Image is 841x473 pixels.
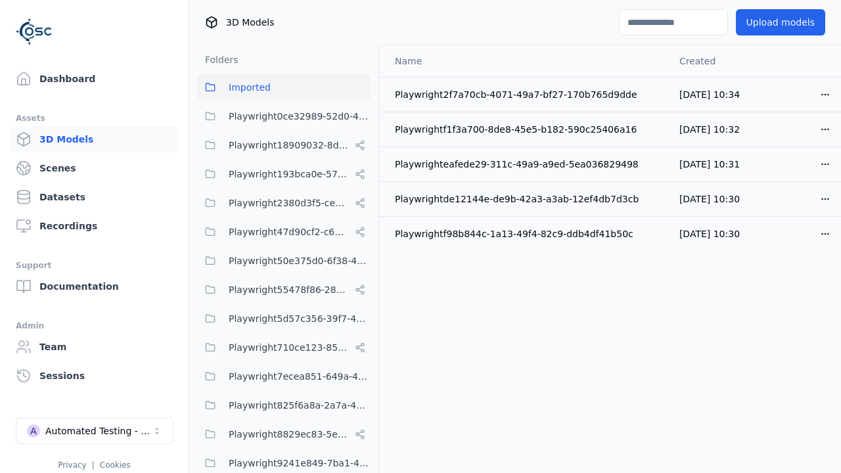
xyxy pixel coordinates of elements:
div: Playwright2f7a70cb-4071-49a7-bf27-170b765d9dde [395,88,658,101]
a: Sessions [11,363,178,389]
a: Recordings [11,213,178,239]
button: Playwright0ce32989-52d0-45cf-b5b9-59d5033d313a [197,103,371,129]
button: Playwright55478f86-28dc-49b8-8d1f-c7b13b14578c [197,277,371,303]
h3: Folders [197,53,239,66]
button: Playwright50e375d0-6f38-48a7-96e0-b0dcfa24b72f [197,248,371,274]
div: Support [16,258,173,273]
button: Playwright193bca0e-57fa-418d-8ea9-45122e711dc7 [197,161,371,187]
a: Dashboard [11,66,178,92]
div: Automated Testing - Playwright [45,424,152,438]
span: Imported [229,79,271,95]
button: Playwright710ce123-85fd-4f8c-9759-23c3308d8830 [197,334,371,361]
span: [DATE] 10:31 [679,159,740,169]
span: Playwright0ce32989-52d0-45cf-b5b9-59d5033d313a [229,108,371,124]
span: Playwright50e375d0-6f38-48a7-96e0-b0dcfa24b72f [229,253,371,269]
div: Playwrightde12144e-de9b-42a3-a3ab-12ef4db7d3cb [395,192,658,206]
span: Playwright193bca0e-57fa-418d-8ea9-45122e711dc7 [229,166,350,182]
button: Playwright8829ec83-5e68-4376-b984-049061a310ed [197,421,371,447]
span: Playwright18909032-8d07-45c5-9c81-9eec75d0b16b [229,137,350,153]
a: Documentation [11,273,178,300]
span: 3D Models [226,16,274,29]
img: Logo [16,13,53,50]
a: Privacy [58,461,86,470]
button: Upload models [736,9,825,35]
span: Playwright7ecea851-649a-419a-985e-fcff41a98b20 [229,369,371,384]
div: Assets [16,110,173,126]
span: Playwright5d57c356-39f7-47ed-9ab9-d0409ac6cddc [229,311,371,327]
span: Playwright825f6a8a-2a7a-425c-94f7-650318982f69 [229,397,371,413]
span: [DATE] 10:30 [679,229,740,239]
div: Playwrightf98b844c-1a13-49f4-82c9-ddb4df41b50c [395,227,658,240]
a: 3D Models [11,126,178,152]
button: Playwright2380d3f5-cebf-494e-b965-66be4d67505e [197,190,371,216]
a: Datasets [11,184,178,210]
span: Playwright2380d3f5-cebf-494e-b965-66be4d67505e [229,195,350,211]
span: Playwright47d90cf2-c635-4353-ba3b-5d4538945666 [229,224,350,240]
button: Playwright825f6a8a-2a7a-425c-94f7-650318982f69 [197,392,371,418]
span: Playwright9241e849-7ba1-474f-9275-02cfa81d37fc [229,455,371,471]
a: Team [11,334,178,360]
div: Playwrighteafede29-311c-49a9-a9ed-5ea036829498 [395,158,658,171]
a: Scenes [11,155,178,181]
span: Playwright8829ec83-5e68-4376-b984-049061a310ed [229,426,350,442]
span: | [92,461,95,470]
span: Playwright710ce123-85fd-4f8c-9759-23c3308d8830 [229,340,350,355]
div: Admin [16,318,173,334]
div: Playwrightf1f3a700-8de8-45e5-b182-590c25406a16 [395,123,658,136]
span: [DATE] 10:30 [679,194,740,204]
button: Playwright5d57c356-39f7-47ed-9ab9-d0409ac6cddc [197,305,371,332]
button: Playwright7ecea851-649a-419a-985e-fcff41a98b20 [197,363,371,390]
span: [DATE] 10:32 [679,124,740,135]
button: Playwright18909032-8d07-45c5-9c81-9eec75d0b16b [197,132,371,158]
button: Playwright47d90cf2-c635-4353-ba3b-5d4538945666 [197,219,371,245]
button: Imported [197,74,371,101]
a: Cookies [100,461,131,470]
button: Select a workspace [16,418,173,444]
div: A [27,424,40,438]
th: Name [379,45,669,77]
span: Playwright55478f86-28dc-49b8-8d1f-c7b13b14578c [229,282,350,298]
th: Created [669,45,756,77]
span: [DATE] 10:34 [679,89,740,100]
